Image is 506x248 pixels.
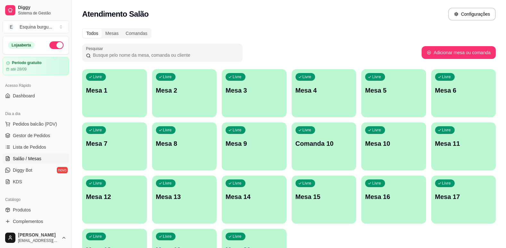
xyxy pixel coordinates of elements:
[8,42,35,49] div: Loja aberta
[13,155,41,162] span: Salão / Mesas
[152,122,217,170] button: LivreMesa 8
[163,74,172,79] p: Livre
[86,46,105,51] label: Pesquisar
[361,69,426,117] button: LivreMesa 5
[361,122,426,170] button: LivreMesa 10
[12,61,42,65] article: Período gratuito
[422,46,496,59] button: Adicionar mesa ou comanda
[292,69,356,117] button: LivreMesa 4
[292,176,356,224] button: LivreMesa 15
[365,192,422,201] p: Mesa 16
[226,86,283,95] p: Mesa 3
[91,52,239,58] input: Pesquisar
[431,176,496,224] button: LivreMesa 17
[233,234,242,239] p: Livre
[13,144,46,150] span: Lista de Pedidos
[3,91,69,101] a: Dashboard
[82,9,149,19] h2: Atendimento Salão
[372,128,381,133] p: Livre
[296,192,353,201] p: Mesa 15
[152,176,217,224] button: LivreMesa 13
[233,74,242,79] p: Livre
[11,67,27,72] article: até 28/09
[18,232,59,238] span: [PERSON_NAME]
[3,130,69,141] a: Gestor de Pedidos
[435,139,492,148] p: Mesa 11
[372,181,381,186] p: Livre
[303,181,312,186] p: Livre
[82,176,147,224] button: LivreMesa 12
[3,216,69,227] a: Complementos
[222,176,287,224] button: LivreMesa 14
[222,122,287,170] button: LivreMesa 9
[163,234,172,239] p: Livre
[372,74,381,79] p: Livre
[8,24,14,30] span: E
[83,29,102,38] div: Todos
[3,21,69,33] button: Select a team
[86,139,143,148] p: Mesa 7
[3,142,69,152] a: Lista de Pedidos
[13,121,57,127] span: Pedidos balcão (PDV)
[49,41,64,49] button: Alterar Status
[163,128,172,133] p: Livre
[93,181,102,186] p: Livre
[13,178,22,185] span: KDS
[122,29,151,38] div: Comandas
[292,122,356,170] button: LivreComanda 10
[233,128,242,133] p: Livre
[303,128,312,133] p: Livre
[156,192,213,201] p: Mesa 13
[152,69,217,117] button: LivreMesa 2
[442,181,451,186] p: Livre
[296,139,353,148] p: Comanda 10
[13,207,31,213] span: Produtos
[3,177,69,187] a: KDS
[3,194,69,205] div: Catálogo
[18,11,66,16] span: Sistema de Gestão
[102,29,122,38] div: Mesas
[156,139,213,148] p: Mesa 8
[442,74,451,79] p: Livre
[93,234,102,239] p: Livre
[3,230,69,245] button: [PERSON_NAME][EMAIL_ADDRESS][DOMAIN_NAME]
[13,132,50,139] span: Gestor de Pedidos
[156,86,213,95] p: Mesa 2
[303,74,312,79] p: Livre
[361,176,426,224] button: LivreMesa 16
[3,109,69,119] div: Dia a dia
[296,86,353,95] p: Mesa 4
[13,167,32,173] span: Diggy Bot
[163,181,172,186] p: Livre
[448,8,496,21] button: Configurações
[86,192,143,201] p: Mesa 12
[431,122,496,170] button: LivreMesa 11
[431,69,496,117] button: LivreMesa 6
[442,128,451,133] p: Livre
[18,5,66,11] span: Diggy
[3,3,69,18] a: DiggySistema de Gestão
[365,86,422,95] p: Mesa 5
[226,192,283,201] p: Mesa 14
[93,74,102,79] p: Livre
[13,93,35,99] span: Dashboard
[226,139,283,148] p: Mesa 9
[435,192,492,201] p: Mesa 17
[3,57,69,75] a: Período gratuitoaté 28/09
[233,181,242,186] p: Livre
[3,80,69,91] div: Acesso Rápido
[82,122,147,170] button: LivreMesa 7
[82,69,147,117] button: LivreMesa 1
[3,153,69,164] a: Salão / Mesas
[93,128,102,133] p: Livre
[3,165,69,175] a: Diggy Botnovo
[365,139,422,148] p: Mesa 10
[3,119,69,129] button: Pedidos balcão (PDV)
[13,218,43,225] span: Complementos
[435,86,492,95] p: Mesa 6
[18,238,59,243] span: [EMAIL_ADDRESS][DOMAIN_NAME]
[86,86,143,95] p: Mesa 1
[20,24,52,30] div: Esquina burgu ...
[222,69,287,117] button: LivreMesa 3
[3,205,69,215] a: Produtos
